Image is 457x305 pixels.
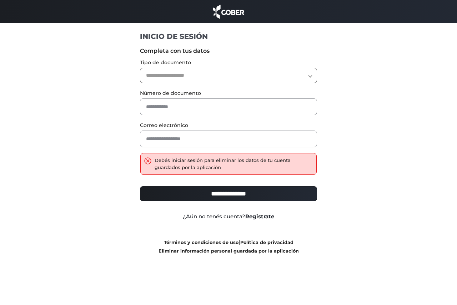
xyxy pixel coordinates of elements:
[135,238,323,255] div: |
[159,248,299,254] a: Eliminar información personal guardada por la aplicación
[211,4,246,20] img: cober_marca.png
[140,32,317,41] h1: INICIO DE SESIÓN
[155,157,313,171] div: Debés iniciar sesión para eliminar los datos de tu cuenta guardados por la aplicación
[140,59,317,66] label: Tipo de documento
[140,90,317,97] label: Número de documento
[140,47,317,55] label: Completa con tus datos
[240,240,293,245] a: Política de privacidad
[140,122,317,129] label: Correo electrónico
[135,213,323,221] div: ¿Aún no tenés cuenta?
[164,240,238,245] a: Términos y condiciones de uso
[245,213,274,220] a: Registrate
